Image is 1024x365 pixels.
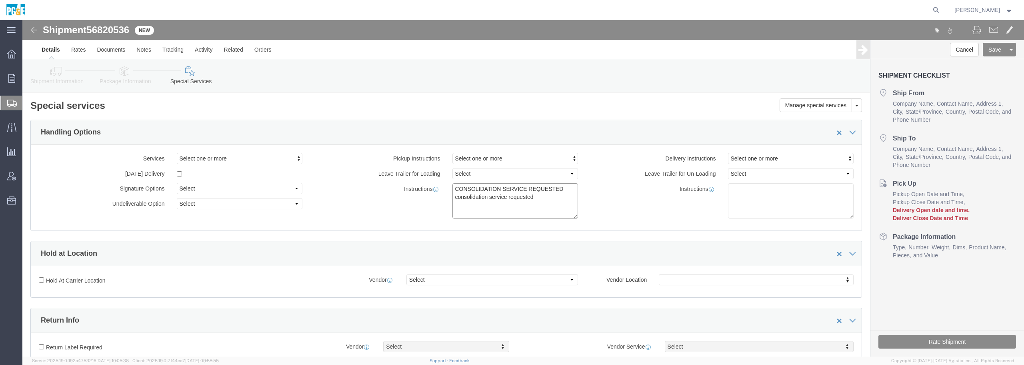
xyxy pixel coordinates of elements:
[430,358,450,363] a: Support
[6,4,26,16] img: logo
[891,357,1014,364] span: Copyright © [DATE]-[DATE] Agistix Inc., All Rights Reserved
[954,6,1000,14] span: Wendy Hetrick
[449,358,470,363] a: Feedback
[132,358,219,363] span: Client: 2025.19.0-7f44ea7
[32,358,129,363] span: Server: 2025.19.0-192a4753216
[185,358,219,363] span: [DATE] 09:58:55
[22,20,1024,357] iframe: FS Legacy Container
[96,358,129,363] span: [DATE] 10:05:38
[954,5,1013,15] button: [PERSON_NAME]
